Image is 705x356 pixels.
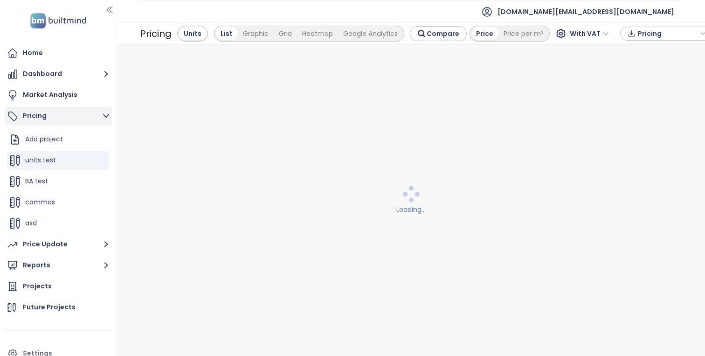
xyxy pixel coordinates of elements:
[5,44,112,63] a: Home
[7,214,110,233] div: asd
[28,11,89,30] img: logo
[7,151,110,170] div: units test
[498,0,674,23] span: [DOMAIN_NAME][EMAIL_ADDRESS][DOMAIN_NAME]
[7,193,110,212] div: commas
[570,27,609,41] span: With VAT
[5,277,112,296] a: Projects
[23,89,77,101] div: Market Analysis
[123,204,699,215] div: Loading...
[5,107,112,126] button: Pricing
[427,28,459,39] span: Compare
[23,238,68,250] div: Price Update
[23,280,52,292] div: Projects
[274,27,297,40] div: Grid
[7,172,110,191] div: BA test
[25,133,63,145] div: Add project
[471,27,498,40] div: Price
[297,27,338,40] div: Heatmap
[5,298,112,317] a: Future Projects
[410,26,467,41] button: Compare
[25,155,56,165] span: units test
[25,218,37,228] span: asd
[498,27,548,40] div: Price per m²
[5,86,112,105] a: Market Analysis
[23,47,43,59] div: Home
[7,130,110,149] div: Add project
[238,27,274,40] div: Graphic
[179,27,207,40] div: Units
[25,176,48,186] span: BA test
[638,27,698,41] span: Pricing
[5,65,112,84] button: Dashboard
[215,27,238,40] div: List
[5,256,112,275] button: Reports
[25,197,55,207] span: commas
[5,235,112,254] button: Price Update
[140,25,172,42] div: Pricing
[338,27,403,40] div: Google Analytics
[23,301,76,313] div: Future Projects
